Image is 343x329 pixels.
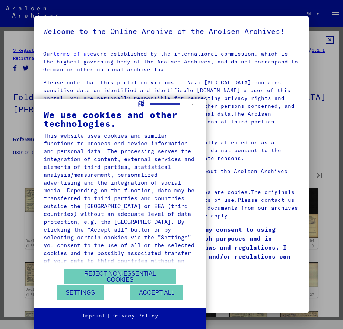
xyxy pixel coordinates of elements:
button: Settings [57,285,104,300]
a: Privacy Policy [111,312,158,320]
div: We use cookies and other technologies. [44,110,197,128]
a: Imprint [82,312,105,320]
button: Accept all [130,285,183,300]
button: Reject non-essential cookies [64,269,176,284]
div: This website uses cookies and similar functions to process end device information and personal da... [44,132,197,273]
